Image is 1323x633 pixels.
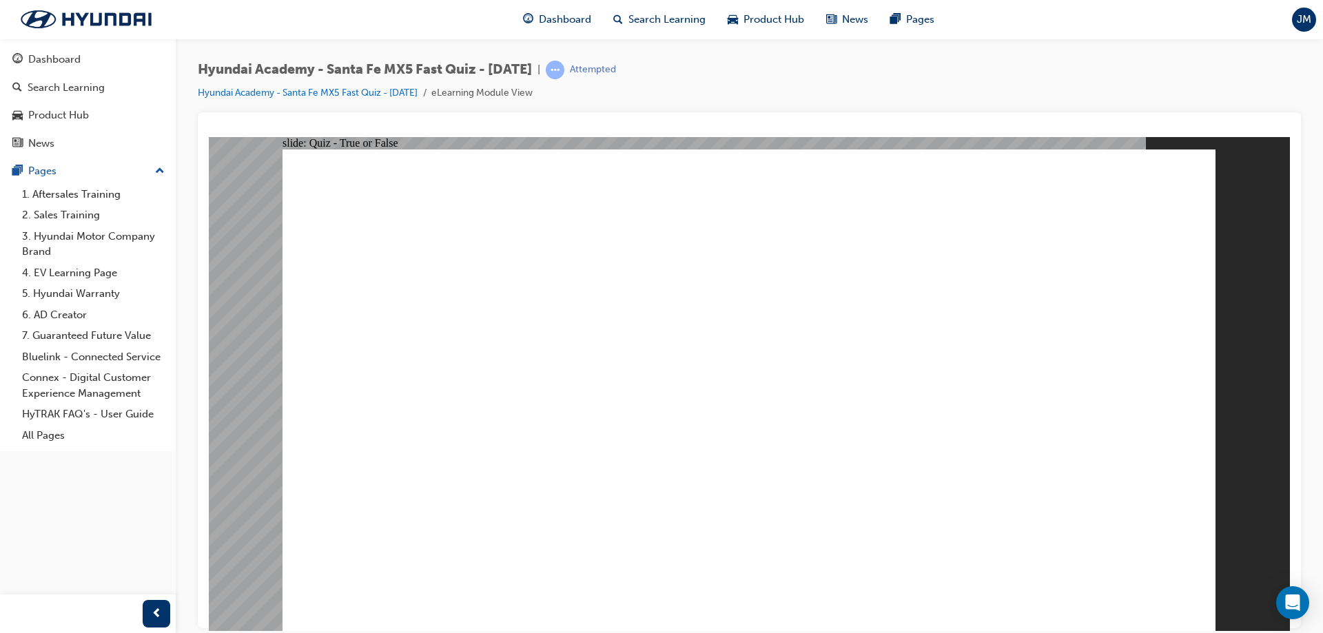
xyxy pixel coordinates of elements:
[28,52,81,68] div: Dashboard
[17,367,170,404] a: Connex - Digital Customer Experience Management
[537,62,540,78] span: |
[6,158,170,184] button: Pages
[12,82,22,94] span: search-icon
[28,107,89,123] div: Product Hub
[17,184,170,205] a: 1. Aftersales Training
[1292,8,1316,32] button: JM
[602,6,717,34] a: search-iconSearch Learning
[12,138,23,150] span: news-icon
[1297,12,1311,28] span: JM
[1276,586,1309,619] div: Open Intercom Messenger
[6,44,170,158] button: DashboardSearch LearningProduct HubNews
[152,605,162,623] span: prev-icon
[17,325,170,346] a: 7. Guaranteed Future Value
[198,62,532,78] span: Hyundai Academy - Santa Fe MX5 Fast Quiz - [DATE]
[613,11,623,28] span: search-icon
[906,12,934,28] span: Pages
[431,85,533,101] li: eLearning Module View
[17,262,170,284] a: 4. EV Learning Page
[28,80,105,96] div: Search Learning
[879,6,945,34] a: pages-iconPages
[628,12,706,28] span: Search Learning
[826,11,837,28] span: news-icon
[17,425,170,446] a: All Pages
[12,165,23,178] span: pages-icon
[570,63,616,76] div: Attempted
[539,12,591,28] span: Dashboard
[717,6,815,34] a: car-iconProduct Hub
[28,163,57,179] div: Pages
[28,136,54,152] div: News
[17,205,170,226] a: 2. Sales Training
[512,6,602,34] a: guage-iconDashboard
[6,75,170,101] a: Search Learning
[7,5,165,34] img: Trak
[6,103,170,128] a: Product Hub
[17,346,170,368] a: Bluelink - Connected Service
[198,87,418,98] a: Hyundai Academy - Santa Fe MX5 Fast Quiz - [DATE]
[523,11,533,28] span: guage-icon
[546,61,564,79] span: learningRecordVerb_ATTEMPT-icon
[6,47,170,72] a: Dashboard
[815,6,879,34] a: news-iconNews
[890,11,901,28] span: pages-icon
[6,131,170,156] a: News
[17,304,170,326] a: 6. AD Creator
[12,54,23,66] span: guage-icon
[17,283,170,304] a: 5. Hyundai Warranty
[17,404,170,425] a: HyTRAK FAQ's - User Guide
[12,110,23,122] span: car-icon
[743,12,804,28] span: Product Hub
[842,12,868,28] span: News
[17,226,170,262] a: 3. Hyundai Motor Company Brand
[728,11,738,28] span: car-icon
[155,163,165,180] span: up-icon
